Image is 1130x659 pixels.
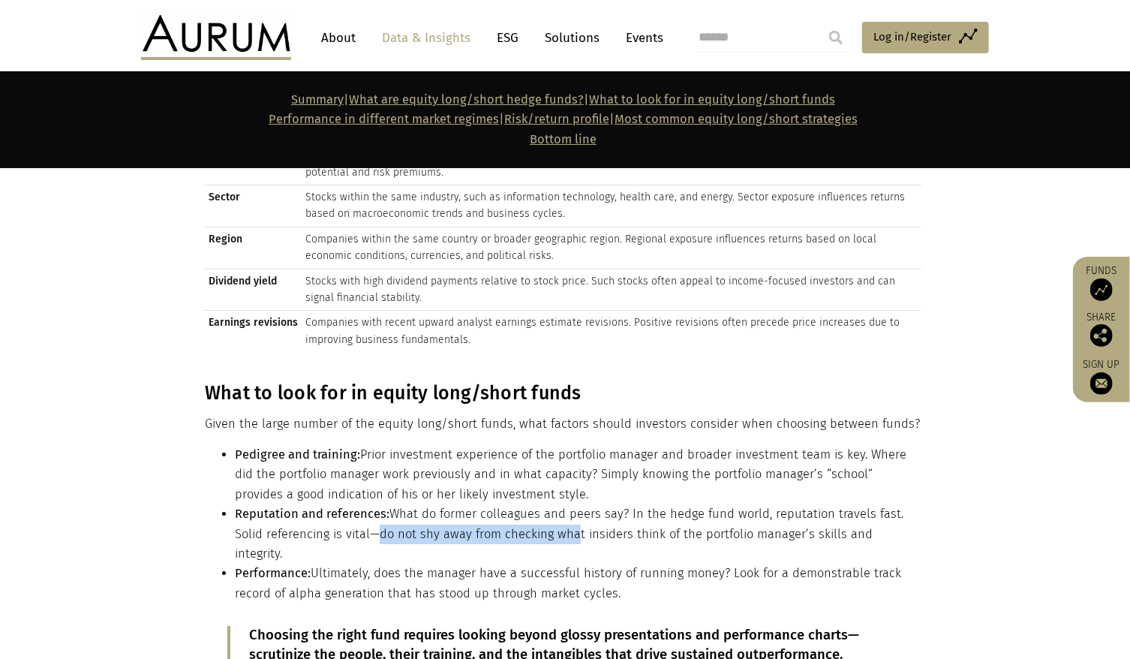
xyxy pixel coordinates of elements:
[862,22,989,53] a: Log in/Register
[537,24,607,52] a: Solutions
[1080,312,1122,347] div: Share
[235,564,921,603] li: Ultimately, does the manager have a successful history of running money? Look for a demonstrable ...
[205,311,302,352] td: Earnings revisions
[1090,324,1113,347] img: Share this post
[235,507,389,521] strong: Reputation and references:
[291,92,344,107] a: Summary
[205,414,921,434] p: Given the large number of the equity long/short funds, what factors should investors consider whe...
[235,566,311,580] strong: Performance:
[302,227,921,269] td: Companies within the same country or broader geographic region. Regional exposure influences retu...
[205,382,921,405] h3: What to look for in equity long/short funds
[235,504,921,564] li: What do former colleagues and peers say? In the hedge fund world, reputation travels fast. Solid ...
[205,269,302,311] td: Dividend yield
[141,15,291,60] img: Aurum
[615,112,858,126] a: Most common equity long/short strategies
[618,24,663,52] a: Events
[349,92,584,107] a: What are equity long/short hedge funds?
[1090,372,1113,395] img: Sign up to our newsletter
[1080,264,1122,301] a: Funds
[235,445,921,504] li: Prior investment experience of the portfolio manager and broader investment team is key. Where di...
[489,24,526,52] a: ESG
[374,24,478,52] a: Data & Insights
[821,23,851,53] input: Submit
[1090,278,1113,301] img: Access Funds
[269,92,858,146] strong: | | | |
[314,24,363,52] a: About
[205,185,302,227] td: Sector
[235,447,360,462] strong: Pedigree and training:
[269,112,499,126] a: Performance in different market regimes
[873,28,951,46] span: Log in/Register
[302,269,921,311] td: Stocks with high dividend payments relative to stock price. Such stocks often appeal to income-fo...
[504,112,609,126] a: Risk/return profile
[589,92,835,107] a: What to look for in equity long/short funds
[302,185,921,227] td: Stocks within the same industry, such as information technology, health care, and energy. Sector ...
[530,132,597,146] a: Bottom line
[1080,358,1122,395] a: Sign up
[205,227,302,269] td: Region
[302,311,921,352] td: Companies with recent upward analyst earnings estimate revisions. Positive revisions often preced...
